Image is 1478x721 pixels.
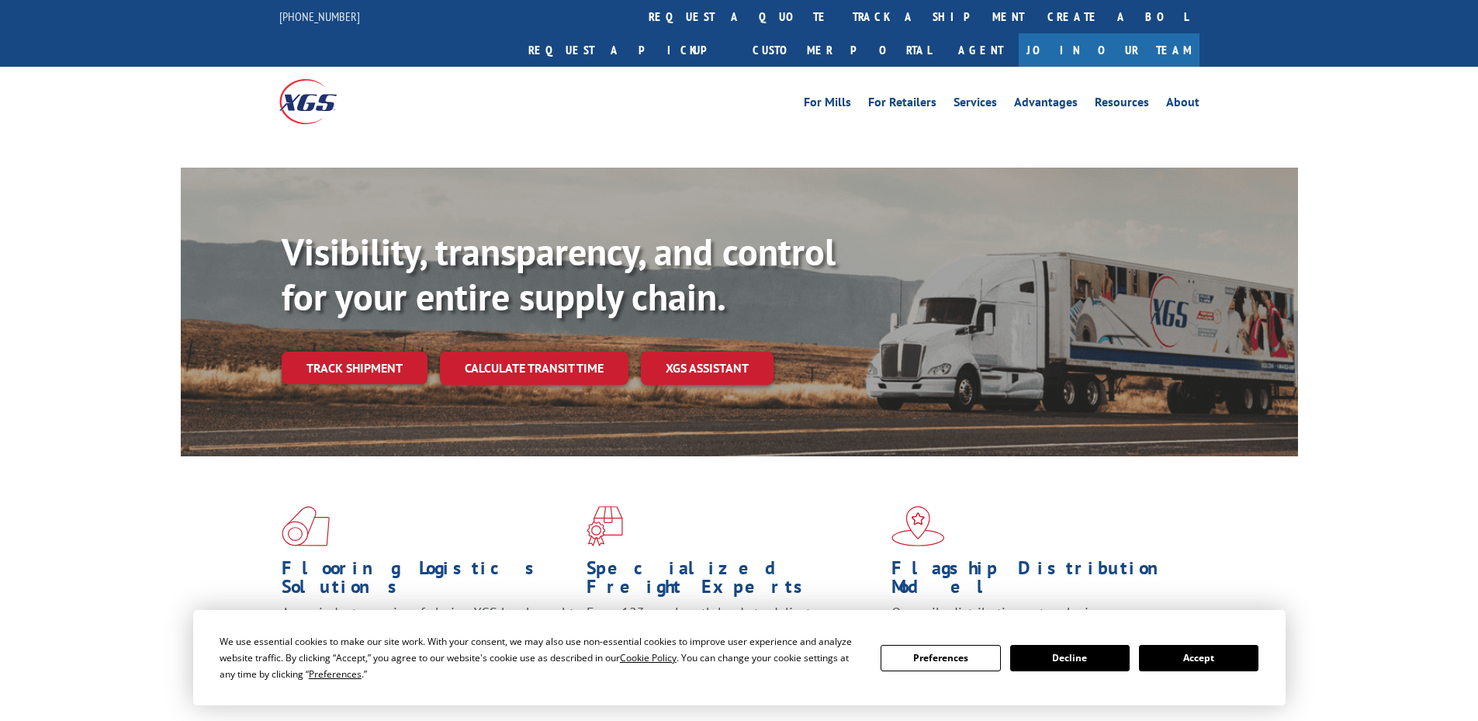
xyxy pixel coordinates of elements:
[641,352,774,385] a: XGS ASSISTANT
[282,227,836,321] b: Visibility, transparency, and control for your entire supply chain.
[193,610,1286,705] div: Cookie Consent Prompt
[868,96,936,113] a: For Retailers
[1095,96,1149,113] a: Resources
[1166,96,1199,113] a: About
[282,352,427,384] a: Track shipment
[620,651,677,664] span: Cookie Policy
[1139,645,1258,671] button: Accept
[881,645,1000,671] button: Preferences
[587,559,880,604] h1: Specialized Freight Experts
[517,33,741,67] a: Request a pickup
[220,633,862,682] div: We use essential cookies to make our site work. With your consent, we may also use non-essential ...
[891,559,1185,604] h1: Flagship Distribution Model
[282,604,574,659] span: As an industry carrier of choice, XGS has brought innovation and dedication to flooring logistics...
[440,352,628,385] a: Calculate transit time
[1014,96,1078,113] a: Advantages
[309,667,362,681] span: Preferences
[891,604,1177,640] span: Our agile distribution network gives you nationwide inventory management on demand.
[587,506,623,546] img: xgs-icon-focused-on-flooring-red
[741,33,943,67] a: Customer Portal
[587,604,880,673] p: From 123 overlength loads to delicate cargo, our experienced staff knows the best way to move you...
[279,9,360,24] a: [PHONE_NUMBER]
[943,33,1019,67] a: Agent
[1010,645,1130,671] button: Decline
[804,96,851,113] a: For Mills
[282,506,330,546] img: xgs-icon-total-supply-chain-intelligence-red
[1019,33,1199,67] a: Join Our Team
[282,559,575,604] h1: Flooring Logistics Solutions
[954,96,997,113] a: Services
[891,506,945,546] img: xgs-icon-flagship-distribution-model-red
